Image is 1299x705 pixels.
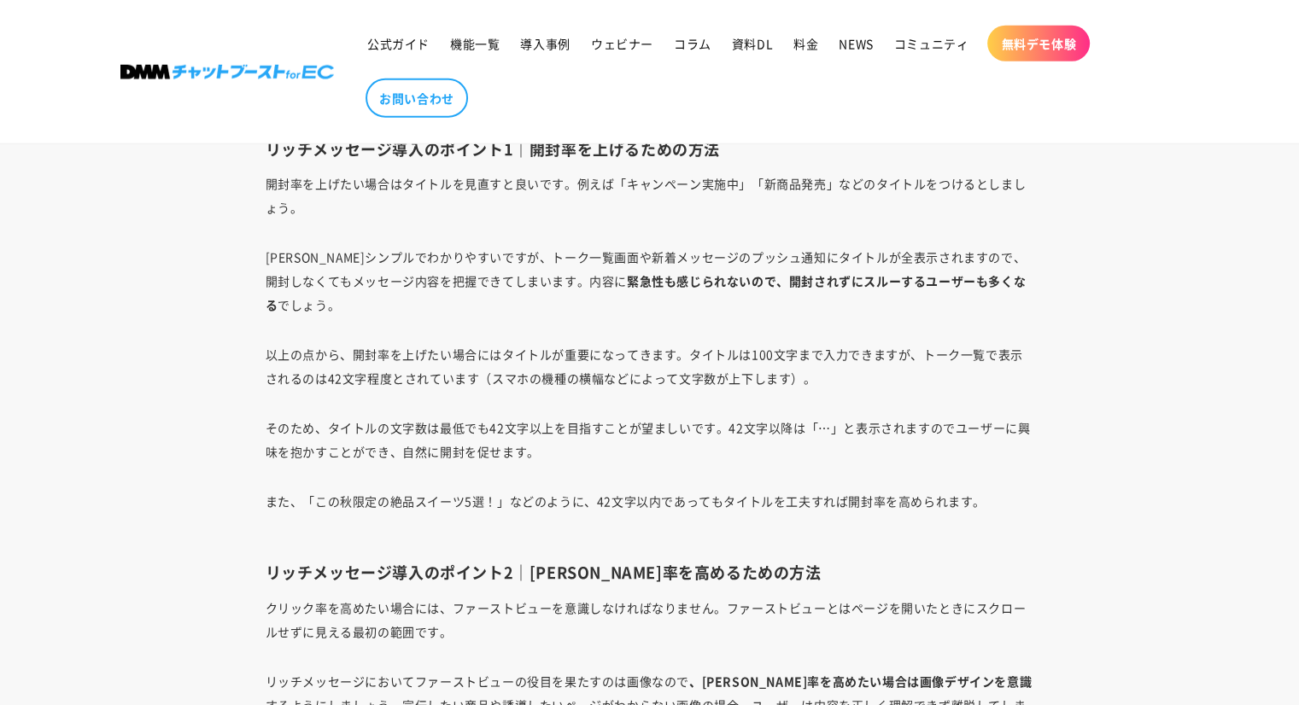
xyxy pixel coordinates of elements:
span: お問い合わせ [379,90,454,106]
a: コラム [664,26,722,61]
p: そのため、タイトルの文字数は最低でも42文字以上を目指すことが望ましいです。42文字以降は「…」と表示されますのでユーザーに興味を抱かすことができ、自然に開封を促せます。 [266,416,1034,463]
p: また、「この秋限定の絶品スイーツ5選！」などのように、42文字以内であってもタイトルを工夫すれば開封率を高められます。 [266,489,1034,537]
p: [PERSON_NAME]シンプルでわかりやすいですが、トーク一覧画面や新着メッセージのプッシュ通知にタイトルが全表示されますので、開封しなくてもメッセージ内容を把握できてしまいます。内容に で... [266,245,1034,317]
p: 以上の点から、開封率を上げたい場合にはタイトルが重要になってきます。タイトルは100文字まで入力できますが、トーク一覧で表示されるのは42文字程度とされています（スマホの機種の横幅などによって文... [266,342,1034,390]
img: 株式会社DMM Boost [120,65,334,79]
a: ウェビナー [581,26,664,61]
span: 機能一覧 [450,36,500,51]
span: 導入事例 [520,36,570,51]
span: 料金 [793,36,818,51]
a: 資料DL [722,26,783,61]
a: お問い合わせ [366,79,468,118]
a: NEWS [828,26,883,61]
span: ウェビナー [591,36,653,51]
span: コミュニティ [894,36,969,51]
a: コミュニティ [884,26,980,61]
h3: リッチメッセージ導入のポイント1｜開封率を上げるための方法 [266,139,1034,159]
a: 公式ガイド [357,26,440,61]
a: 無料デモ体験 [987,26,1090,61]
span: コラム [674,36,711,51]
b: 緊急性も感じられないので、開封されずにスルーするユーザーも多くなる [266,272,1027,313]
span: 無料デモ体験 [1001,36,1076,51]
p: 開封率を上げたい場合はタイトルを見直すと良いです。例えば「キャンペーン実施中」「新商品発売」などのタイトルをつけるとしましょう。 [266,172,1034,219]
p: クリック率を高めたい場合には、ファーストビューを意識しなければなりません。ファーストビューとはページを開いたときにスクロールせずに見える最初の範囲です。 [266,596,1034,644]
b: 、[PERSON_NAME]率を高めたい場合は画像デザインを意識 [689,673,1032,690]
a: 機能一覧 [440,26,510,61]
span: NEWS [839,36,873,51]
span: 公式ガイド [367,36,430,51]
span: 資料DL [732,36,773,51]
h3: リッチメッセージ導入のポイント2｜[PERSON_NAME]率を高めるための方法 [266,562,1034,582]
a: 料金 [783,26,828,61]
a: 導入事例 [510,26,580,61]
